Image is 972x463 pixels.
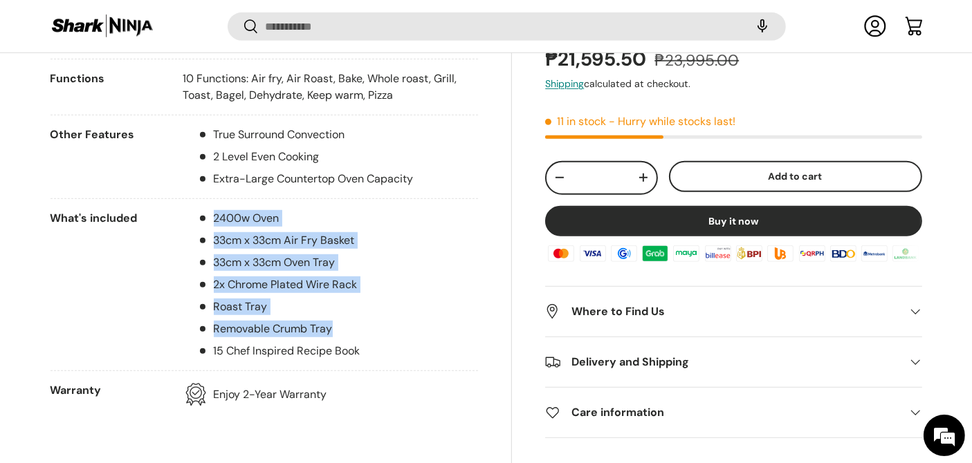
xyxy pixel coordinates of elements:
[7,313,264,361] textarea: Type your message and hit 'Enter'
[183,382,208,407] img: icon-guarantee.webp
[197,232,360,249] li: 33cm x 33cm Air Fry Basket
[197,321,360,337] li: Removable Crumb Tray
[671,243,702,263] img: maya
[545,404,899,421] h2: Care information
[703,243,733,263] img: billease
[609,243,639,263] img: gcash
[545,337,921,387] summary: Delivery and Shipping
[765,243,796,263] img: ubp
[197,171,414,187] li: Extra-Large Countertop Oven Capacity
[545,46,650,71] strong: ₱21,595.50
[828,243,859,263] img: bdo
[545,114,606,129] span: 11 in stock
[669,161,922,192] button: Add to cart
[197,299,360,315] li: Roast Tray
[183,70,479,104] p: 10 Functions: Air fry, Air Roast, Bake, Whole roast, Grill, Toast, Bagel, Dehydrate, Keep warm, P...
[796,243,827,263] img: qrph
[890,243,921,263] img: landbank
[740,11,785,41] speech-search-button: Search by voice
[545,205,921,236] button: Buy it now
[51,382,161,407] div: Warranty
[577,243,607,263] img: visa
[654,50,739,70] s: ₱23,995.00
[72,77,232,95] div: Chat with us now
[197,210,360,227] li: 2400w Oven
[545,77,584,90] a: Shipping
[51,70,161,104] div: Functions
[640,243,670,263] img: grabpay
[609,114,735,129] p: - Hurry while stocks last!
[183,382,327,407] p: Enjoy 2-Year Warranty
[545,77,921,91] div: calculated at checkout.
[51,210,161,359] div: What's included
[546,243,576,263] img: master
[197,149,414,165] li: 2 Level Even Cooking
[545,354,899,370] h2: Delivery and Shipping
[197,126,414,143] li: True Surround Convection
[197,343,360,359] li: 15 Chef Inspired Recipe Book
[51,12,154,39] img: Shark Ninja Philippines
[859,243,890,263] img: metrobank
[197,254,360,271] li: 33cm x 33cm Oven Tray
[545,287,921,337] summary: Where to Find Us
[545,303,899,320] h2: Where to Find Us
[227,7,260,40] div: Minimize live chat window
[545,388,921,437] summary: Care information
[80,142,191,281] span: We're online!
[51,126,161,187] div: Other Features
[197,276,360,293] li: 2x Chrome Plated Wire Rack
[734,243,764,263] img: bpi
